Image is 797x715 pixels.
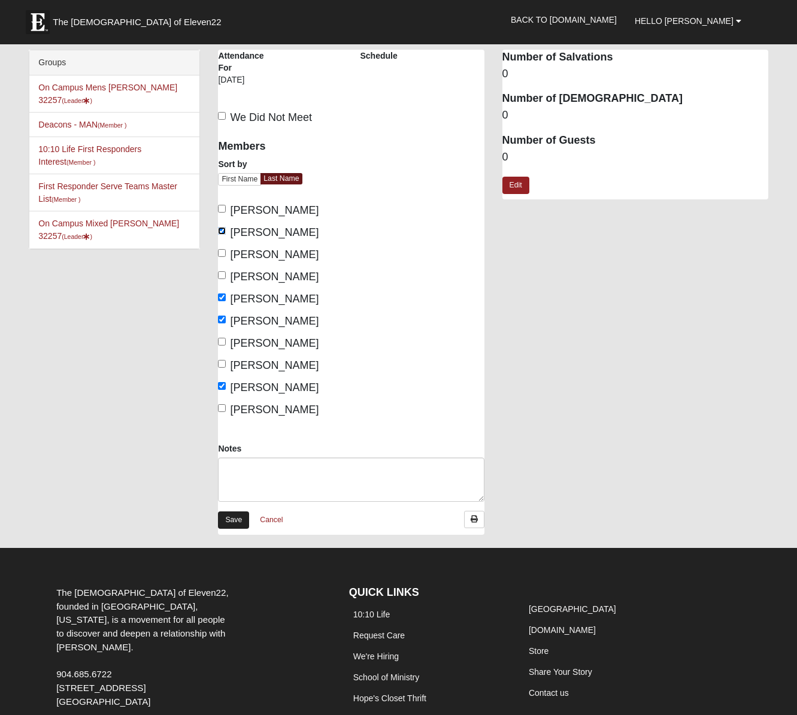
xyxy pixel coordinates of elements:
span: We Did Not Meet [230,111,312,123]
dd: 0 [502,66,768,82]
a: Cancel [252,511,290,529]
span: [PERSON_NAME] [230,226,319,238]
div: The [DEMOGRAPHIC_DATA] of Eleven22, founded in [GEOGRAPHIC_DATA], [US_STATE], is a movement for a... [47,586,243,708]
a: We're Hiring [353,652,399,661]
dd: 0 [502,150,768,165]
input: [PERSON_NAME] [218,404,226,412]
a: Last Name [260,173,302,184]
a: First Responder Serve Teams Master List(Member ) [38,181,177,204]
small: (Member ) [51,196,80,203]
label: Notes [218,443,241,455]
a: First Name [218,173,261,186]
span: Hello [PERSON_NAME] [635,16,734,26]
span: [PERSON_NAME] [230,204,319,216]
label: Schedule [360,50,397,62]
small: (Leader ) [62,233,92,240]
h4: Members [218,140,342,153]
a: Print Attendance Roster [464,511,484,528]
a: 10:10 Life [353,610,390,619]
dt: Number of Salvations [502,50,768,65]
a: On Campus Mens [PERSON_NAME] 32257(Leader) [38,83,177,105]
small: (Leader ) [62,97,92,104]
a: [GEOGRAPHIC_DATA] [529,604,616,614]
img: Eleven22 logo [26,10,50,34]
small: (Member ) [66,159,95,166]
input: [PERSON_NAME] [218,249,226,257]
a: Deacons - MAN(Member ) [38,120,126,129]
input: [PERSON_NAME] [218,382,226,390]
input: [PERSON_NAME] [218,293,226,301]
dt: Number of [DEMOGRAPHIC_DATA] [502,91,768,107]
small: (Member ) [98,122,126,129]
h4: QUICK LINKS [349,586,507,599]
a: Back to [DOMAIN_NAME] [502,5,626,35]
a: Store [529,646,548,656]
a: School of Ministry [353,672,419,682]
input: [PERSON_NAME] [218,360,226,368]
a: Save [218,511,249,529]
div: Groups [29,50,199,75]
span: [PERSON_NAME] [230,404,319,416]
span: [PERSON_NAME] [230,359,319,371]
input: [PERSON_NAME] [218,227,226,235]
a: Contact us [529,688,569,698]
a: 10:10 Life First Responders Interest(Member ) [38,144,141,166]
span: The [DEMOGRAPHIC_DATA] of Eleven22 [53,16,221,28]
span: [PERSON_NAME] [230,315,319,327]
input: [PERSON_NAME] [218,271,226,279]
span: [PERSON_NAME] [230,271,319,283]
a: Hello [PERSON_NAME] [626,6,750,36]
span: [PERSON_NAME] [230,249,319,260]
label: Attendance For [218,50,271,74]
input: [PERSON_NAME] [218,338,226,346]
div: [DATE] [218,74,271,94]
input: [PERSON_NAME] [218,316,226,323]
a: The [DEMOGRAPHIC_DATA] of Eleven22 [20,4,259,34]
input: [PERSON_NAME] [218,205,226,213]
label: Sort by [218,158,247,170]
a: On Campus Mixed [PERSON_NAME] 32257(Leader) [38,219,179,241]
a: [DOMAIN_NAME] [529,625,596,635]
span: [PERSON_NAME] [230,381,319,393]
span: [PERSON_NAME] [230,337,319,349]
a: Request Care [353,631,405,640]
dd: 0 [502,108,768,123]
dt: Number of Guests [502,133,768,149]
span: [PERSON_NAME] [230,293,319,305]
input: We Did Not Meet [218,112,226,120]
a: Edit [502,177,529,194]
a: Share Your Story [529,667,592,677]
